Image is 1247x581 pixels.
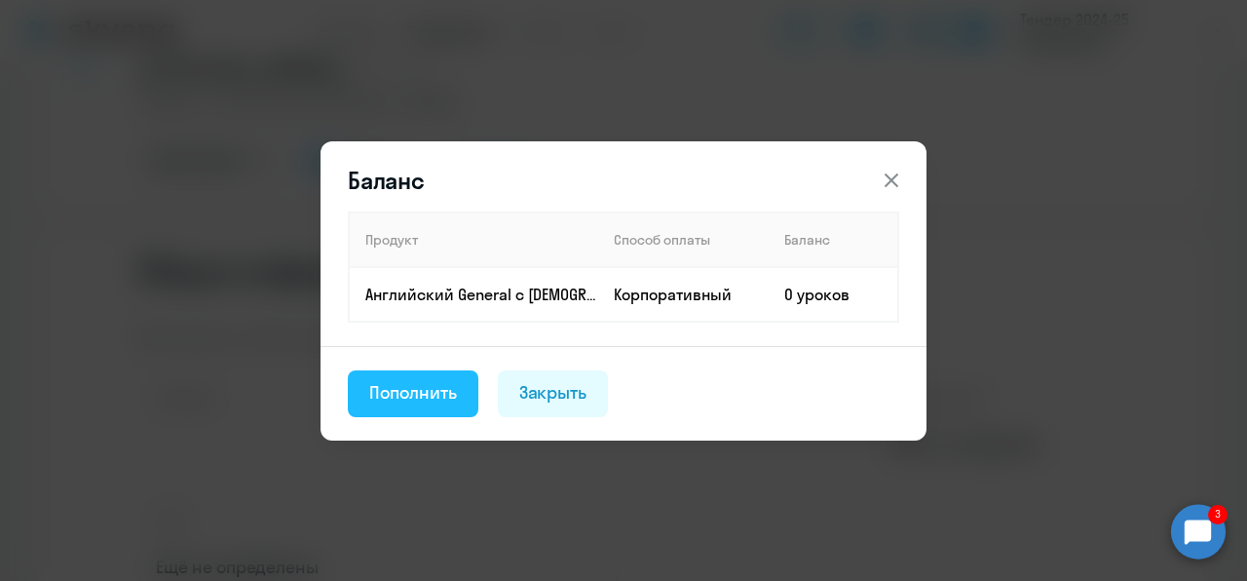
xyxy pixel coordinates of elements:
p: Английский General с [DEMOGRAPHIC_DATA] преподавателем [365,284,597,305]
th: Продукт [349,213,598,267]
button: Закрыть [498,370,609,417]
div: Закрыть [519,380,587,406]
header: Баланс [321,165,926,196]
th: Баланс [769,213,898,267]
th: Способ оплаты [598,213,769,267]
button: Пополнить [348,370,478,417]
td: 0 уроков [769,267,898,322]
td: Корпоративный [598,267,769,322]
div: Пополнить [369,380,457,406]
